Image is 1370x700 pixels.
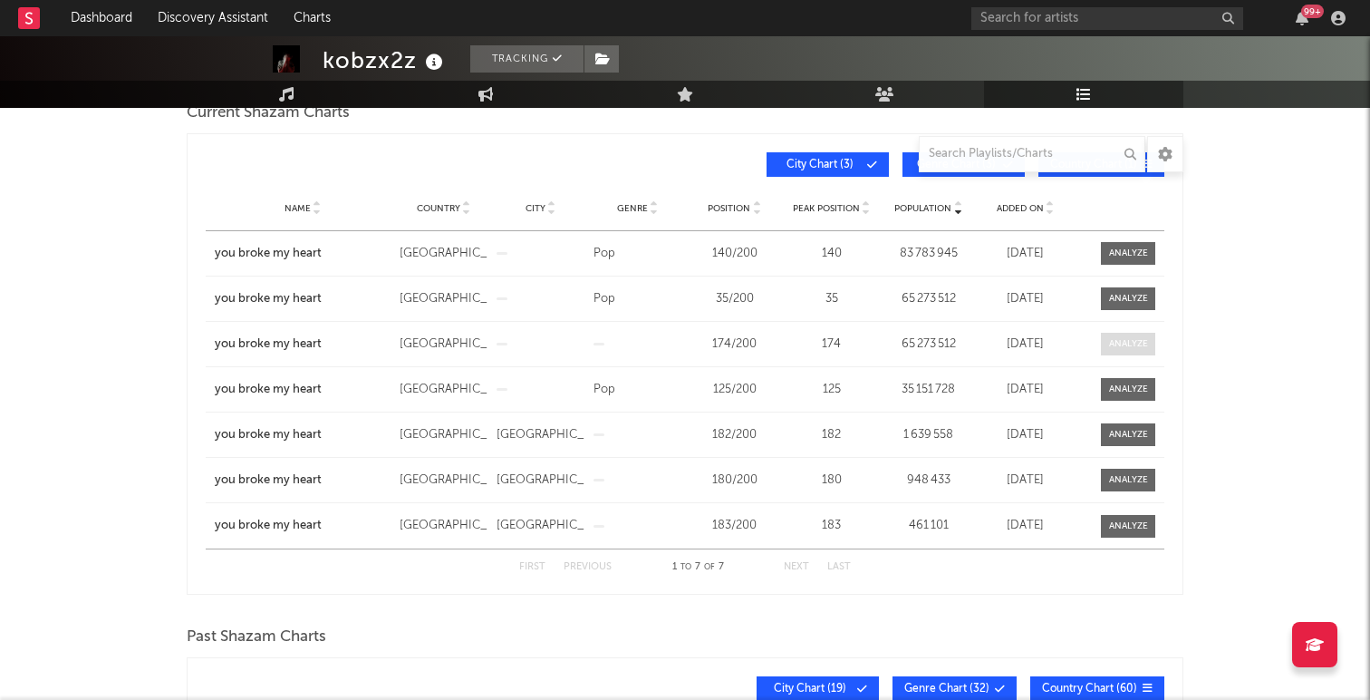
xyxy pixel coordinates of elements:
[884,517,972,535] div: 461 101
[787,472,875,490] div: 180
[904,684,989,695] span: Genre Chart ( 32 )
[593,290,681,308] div: Pop
[400,517,487,535] div: [GEOGRAPHIC_DATA]
[400,335,487,354] div: [GEOGRAPHIC_DATA]
[894,203,951,214] span: Population
[617,203,648,214] span: Genre
[690,381,778,399] div: 125 / 200
[187,102,350,124] span: Current Shazam Charts
[690,335,778,354] div: 174 / 200
[919,136,1145,172] input: Search Playlists/Charts
[215,426,391,444] a: you broke my heart
[704,563,715,571] span: of
[648,557,748,578] div: 1 7 7
[400,245,487,263] div: [GEOGRAPHIC_DATA]
[784,562,809,572] button: Next
[497,472,584,490] div: [GEOGRAPHIC_DATA]
[884,472,972,490] div: 948 433
[981,472,1069,490] div: [DATE]
[787,517,875,535] div: 183
[215,290,391,308] a: you broke my heart
[690,426,778,444] div: 182 / 200
[827,562,851,572] button: Last
[470,45,584,73] button: Tracking
[914,160,998,170] span: Genre Chart ( 3 )
[884,245,972,263] div: 83 783 945
[1301,5,1324,18] div: 99 +
[981,335,1069,354] div: [DATE]
[215,472,391,490] a: you broke my heart
[787,245,875,263] div: 140
[497,426,584,444] div: [GEOGRAPHIC_DATA]
[526,203,545,214] span: City
[971,7,1243,30] input: Search for artists
[981,290,1069,308] div: [DATE]
[690,245,778,263] div: 140 / 200
[1042,684,1137,695] span: Country Chart ( 60 )
[593,381,681,399] div: Pop
[593,245,681,263] div: Pop
[981,381,1069,399] div: [DATE]
[884,381,972,399] div: 35 151 728
[400,290,487,308] div: [GEOGRAPHIC_DATA]
[778,160,862,170] span: City Chart ( 3 )
[767,152,889,177] button: City Chart(3)
[690,517,778,535] div: 183 / 200
[787,335,875,354] div: 174
[215,517,391,535] a: you broke my heart
[564,562,612,572] button: Previous
[787,290,875,308] div: 35
[215,245,391,263] a: you broke my heart
[285,203,311,214] span: Name
[793,203,860,214] span: Peak Position
[417,203,460,214] span: Country
[787,381,875,399] div: 125
[519,562,545,572] button: First
[680,563,691,571] span: to
[708,203,750,214] span: Position
[323,45,448,75] div: kobzx2z
[981,426,1069,444] div: [DATE]
[690,472,778,490] div: 180 / 200
[997,203,1044,214] span: Added On
[884,290,972,308] div: 65 273 512
[400,381,487,399] div: [GEOGRAPHIC_DATA]
[981,245,1069,263] div: [DATE]
[400,426,487,444] div: [GEOGRAPHIC_DATA]
[884,426,972,444] div: 1 639 558
[768,684,852,695] span: City Chart ( 19 )
[787,426,875,444] div: 182
[187,627,326,648] span: Past Shazam Charts
[1296,11,1308,25] button: 99+
[215,335,391,354] a: you broke my heart
[902,152,1025,177] button: Genre Chart(3)
[215,381,391,399] a: you broke my heart
[884,335,972,354] div: 65 273 512
[497,517,584,535] div: [GEOGRAPHIC_DATA]
[981,517,1069,535] div: [DATE]
[690,290,778,308] div: 35 / 200
[400,472,487,490] div: [GEOGRAPHIC_DATA]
